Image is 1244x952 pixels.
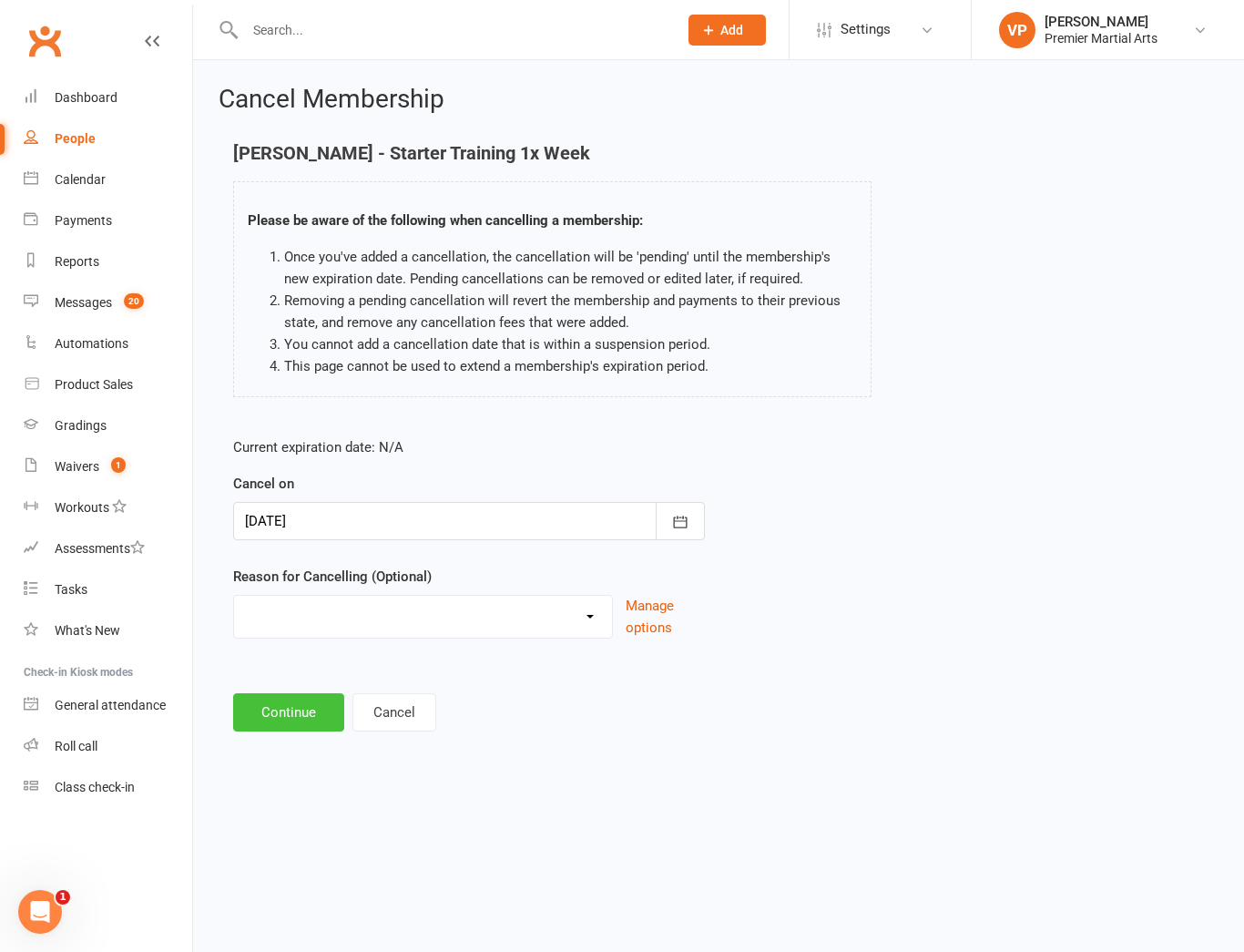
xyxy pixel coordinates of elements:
[688,15,766,46] button: Add
[233,566,432,588] label: Reason for Cancelling (Optional)
[55,698,166,712] div: General attendance
[124,293,144,309] span: 20
[233,693,344,732] button: Continue
[55,377,133,392] div: Product Sales
[240,17,665,43] input: Search...
[284,290,857,333] li: Removing a pending cancellation will revert the membership and payments to their previous state, ...
[24,569,192,610] a: Tasks
[56,890,70,905] span: 1
[219,86,1219,114] h2: Cancel Membership
[284,333,857,355] li: You cannot add a cancellation date that is within a suspension period.
[1045,14,1157,30] div: [PERSON_NAME]
[18,890,62,934] iframe: Intercom live chat
[55,172,106,187] div: Calendar
[284,355,857,377] li: This page cannot be used to extend a membership's expiration period.
[22,18,67,64] a: Clubworx
[55,90,117,105] div: Dashboard
[24,282,192,323] a: Messages 20
[55,780,135,794] div: Class check-in
[55,500,109,515] div: Workouts
[55,418,107,433] div: Gradings
[24,118,192,159] a: People
[248,212,643,229] strong: Please be aware of the following when cancelling a membership:
[284,246,857,290] li: Once you've added a cancellation, the cancellation will be 'pending' until the membership's new e...
[55,739,97,753] div: Roll call
[233,436,705,458] p: Current expiration date: N/A
[24,446,192,487] a: Waivers 1
[24,528,192,569] a: Assessments
[24,610,192,651] a: What's New
[111,457,126,473] span: 1
[24,405,192,446] a: Gradings
[24,487,192,528] a: Workouts
[24,685,192,726] a: General attendance kiosk mode
[1045,30,1157,46] div: Premier Martial Arts
[24,767,192,808] a: Class kiosk mode
[24,323,192,364] a: Automations
[55,623,120,638] div: What's New
[24,159,192,200] a: Calendar
[841,9,891,50] span: Settings
[352,693,436,732] button: Cancel
[626,595,705,639] button: Manage options
[720,23,743,37] span: Add
[55,582,87,597] div: Tasks
[24,726,192,767] a: Roll call
[55,459,99,474] div: Waivers
[55,336,128,351] div: Automations
[24,241,192,282] a: Reports
[55,295,112,310] div: Messages
[233,143,872,163] h4: [PERSON_NAME] - Starter Training 1x Week
[24,200,192,241] a: Payments
[24,364,192,405] a: Product Sales
[55,213,112,228] div: Payments
[55,541,145,556] div: Assessments
[233,473,294,495] label: Cancel on
[55,131,96,146] div: People
[55,254,99,269] div: Reports
[999,12,1035,48] div: VP
[24,77,192,118] a: Dashboard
